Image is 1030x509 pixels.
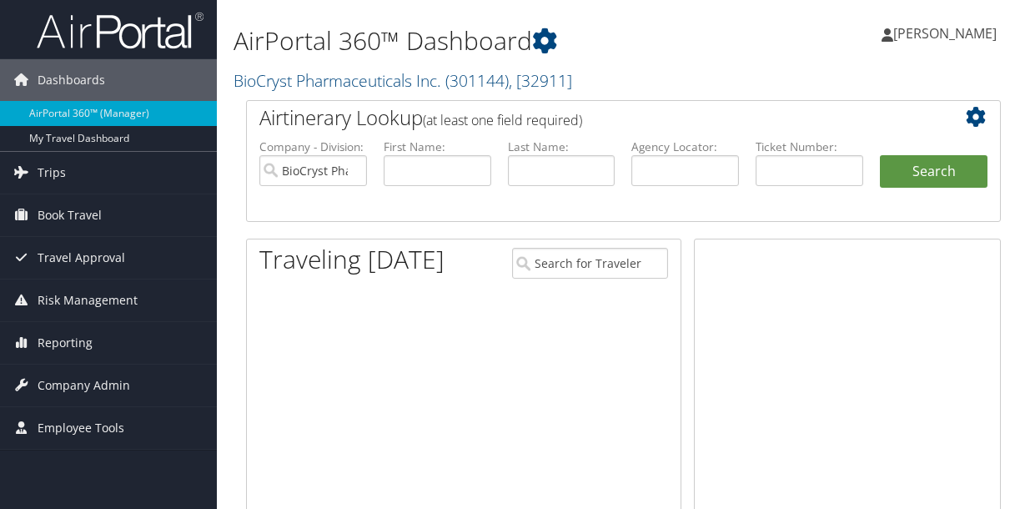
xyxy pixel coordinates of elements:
[756,139,863,155] label: Ticket Number:
[893,24,997,43] span: [PERSON_NAME]
[38,365,130,406] span: Company Admin
[38,237,125,279] span: Travel Approval
[512,248,668,279] input: Search for Traveler
[882,8,1013,58] a: [PERSON_NAME]
[38,194,102,236] span: Book Travel
[259,139,367,155] label: Company - Division:
[38,280,138,321] span: Risk Management
[423,111,582,129] span: (at least one field required)
[38,407,124,449] span: Employee Tools
[509,69,572,92] span: , [ 32911 ]
[38,152,66,194] span: Trips
[38,59,105,101] span: Dashboards
[445,69,509,92] span: ( 301144 )
[631,139,739,155] label: Agency Locator:
[234,69,572,92] a: BioCryst Pharmaceuticals Inc.
[38,322,93,364] span: Reporting
[234,23,753,58] h1: AirPortal 360™ Dashboard
[259,242,445,277] h1: Traveling [DATE]
[880,155,987,189] button: Search
[37,11,203,50] img: airportal-logo.png
[259,103,925,132] h2: Airtinerary Lookup
[384,139,491,155] label: First Name:
[508,139,615,155] label: Last Name:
